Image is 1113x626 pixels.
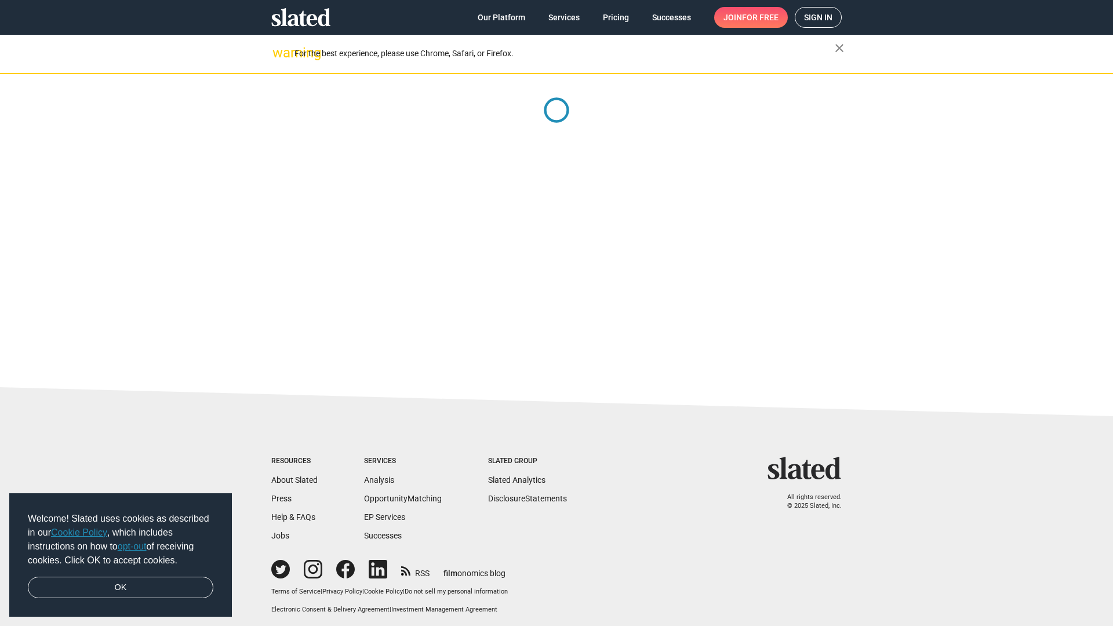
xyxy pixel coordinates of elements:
[322,588,362,595] a: Privacy Policy
[403,588,405,595] span: |
[294,46,835,61] div: For the best experience, please use Chrome, Safari, or Firefox.
[714,7,788,28] a: Joinfor free
[795,7,842,28] a: Sign in
[118,541,147,551] a: opt-out
[723,7,779,28] span: Join
[391,606,497,613] a: Investment Management Agreement
[443,559,505,579] a: filmonomics blog
[272,46,286,60] mat-icon: warning
[364,588,403,595] a: Cookie Policy
[9,493,232,617] div: cookieconsent
[488,457,567,466] div: Slated Group
[51,527,107,537] a: Cookie Policy
[405,588,508,596] button: Do not sell my personal information
[742,7,779,28] span: for free
[28,577,213,599] a: dismiss cookie message
[271,475,318,485] a: About Slated
[548,7,580,28] span: Services
[643,7,700,28] a: Successes
[364,531,402,540] a: Successes
[775,493,842,510] p: All rights reserved. © 2025 Slated, Inc.
[468,7,534,28] a: Our Platform
[804,8,832,27] span: Sign in
[271,606,390,613] a: Electronic Consent & Delivery Agreement
[488,494,567,503] a: DisclosureStatements
[271,512,315,522] a: Help & FAQs
[652,7,691,28] span: Successes
[603,7,629,28] span: Pricing
[321,588,322,595] span: |
[271,588,321,595] a: Terms of Service
[271,494,292,503] a: Press
[364,457,442,466] div: Services
[364,512,405,522] a: EP Services
[832,41,846,55] mat-icon: close
[443,569,457,578] span: film
[539,7,589,28] a: Services
[478,7,525,28] span: Our Platform
[271,457,318,466] div: Resources
[488,475,545,485] a: Slated Analytics
[364,475,394,485] a: Analysis
[362,588,364,595] span: |
[28,512,213,567] span: Welcome! Slated uses cookies as described in our , which includes instructions on how to of recei...
[390,606,391,613] span: |
[401,561,430,579] a: RSS
[271,531,289,540] a: Jobs
[364,494,442,503] a: OpportunityMatching
[594,7,638,28] a: Pricing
